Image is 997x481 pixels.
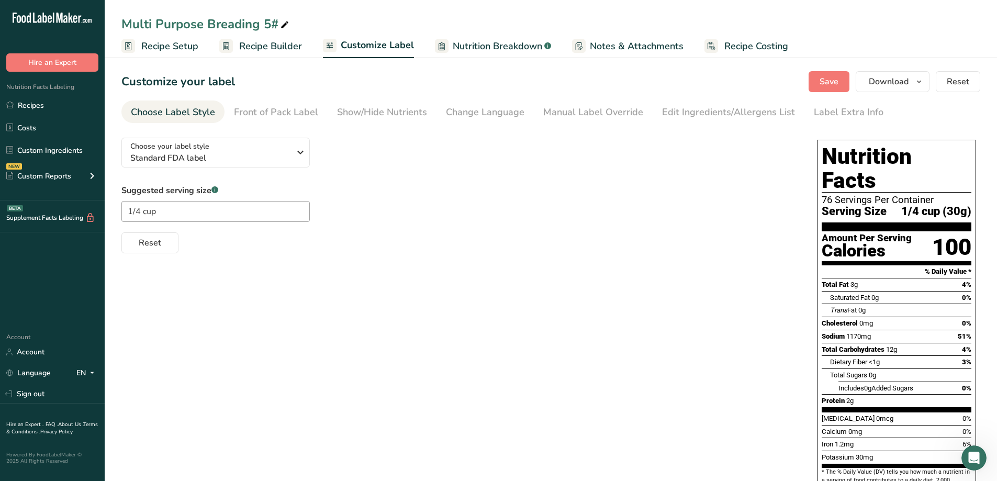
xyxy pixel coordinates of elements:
[848,428,862,435] span: 0mg
[453,39,542,53] span: Nutrition Breakdown
[130,152,290,164] span: Standard FDA label
[822,205,887,218] span: Serving Size
[323,33,414,59] a: Customize Label
[850,281,858,288] span: 3g
[876,415,893,422] span: 0mcg
[886,345,897,353] span: 12g
[822,319,858,327] span: Cholesterol
[141,39,198,53] span: Recipe Setup
[704,35,788,58] a: Recipe Costing
[822,195,971,205] div: 76 Servings Per Container
[871,294,879,301] span: 0g
[958,332,971,340] span: 51%
[6,452,98,464] div: Powered By FoodLabelMaker © 2025 All Rights Reserved
[337,105,427,119] div: Show/Hide Nutrients
[962,281,971,288] span: 4%
[234,105,318,119] div: Front of Pack Label
[901,205,971,218] span: 1/4 cup (30g)
[809,71,849,92] button: Save
[822,144,971,193] h1: Nutrition Facts
[121,73,235,91] h1: Customize your label
[76,367,98,379] div: EN
[814,105,883,119] div: Label Extra Info
[962,384,971,392] span: 0%
[46,421,58,428] a: FAQ .
[6,421,98,435] a: Terms & Conditions .
[962,345,971,353] span: 4%
[131,105,215,119] div: Choose Label Style
[962,440,971,448] span: 6%
[869,358,880,366] span: <1g
[859,319,873,327] span: 0mg
[822,345,884,353] span: Total Carbohydrates
[341,38,414,52] span: Customize Label
[543,105,643,119] div: Manual Label Override
[239,39,302,53] span: Recipe Builder
[869,371,876,379] span: 0g
[822,428,847,435] span: Calcium
[869,75,909,88] span: Download
[962,358,971,366] span: 3%
[121,15,291,33] div: Multi Purpose Breading 5#
[838,384,913,392] span: Includes Added Sugars
[858,306,866,314] span: 0g
[121,138,310,167] button: Choose your label style Standard FDA label
[830,358,867,366] span: Dietary Fiber
[58,421,83,428] a: About Us .
[7,205,23,211] div: BETA
[40,428,73,435] a: Privacy Policy
[822,265,971,278] section: % Daily Value *
[961,445,987,471] iframe: Intercom live chat
[6,364,51,382] a: Language
[446,105,524,119] div: Change Language
[846,332,871,340] span: 1170mg
[962,319,971,327] span: 0%
[856,71,929,92] button: Download
[121,232,178,253] button: Reset
[139,237,161,249] span: Reset
[130,141,209,152] span: Choose your label style
[6,171,71,182] div: Custom Reports
[820,75,838,88] span: Save
[822,332,845,340] span: Sodium
[822,281,849,288] span: Total Fat
[856,453,873,461] span: 30mg
[864,384,871,392] span: 0g
[822,415,875,422] span: [MEDICAL_DATA]
[590,39,684,53] span: Notes & Attachments
[830,306,857,314] span: Fat
[962,294,971,301] span: 0%
[830,294,870,301] span: Saturated Fat
[6,53,98,72] button: Hire an Expert
[822,243,912,259] div: Calories
[435,35,551,58] a: Nutrition Breakdown
[219,35,302,58] a: Recipe Builder
[822,440,833,448] span: Iron
[932,233,971,261] div: 100
[822,453,854,461] span: Potassium
[830,306,847,314] i: Trans
[662,105,795,119] div: Edit Ingredients/Allergens List
[936,71,980,92] button: Reset
[6,163,22,170] div: NEW
[724,39,788,53] span: Recipe Costing
[121,35,198,58] a: Recipe Setup
[962,428,971,435] span: 0%
[846,397,854,405] span: 2g
[947,75,969,88] span: Reset
[835,440,854,448] span: 1.2mg
[830,371,867,379] span: Total Sugars
[822,233,912,243] div: Amount Per Serving
[121,184,310,197] label: Suggested serving size
[572,35,684,58] a: Notes & Attachments
[822,397,845,405] span: Protein
[6,421,43,428] a: Hire an Expert .
[962,415,971,422] span: 0%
